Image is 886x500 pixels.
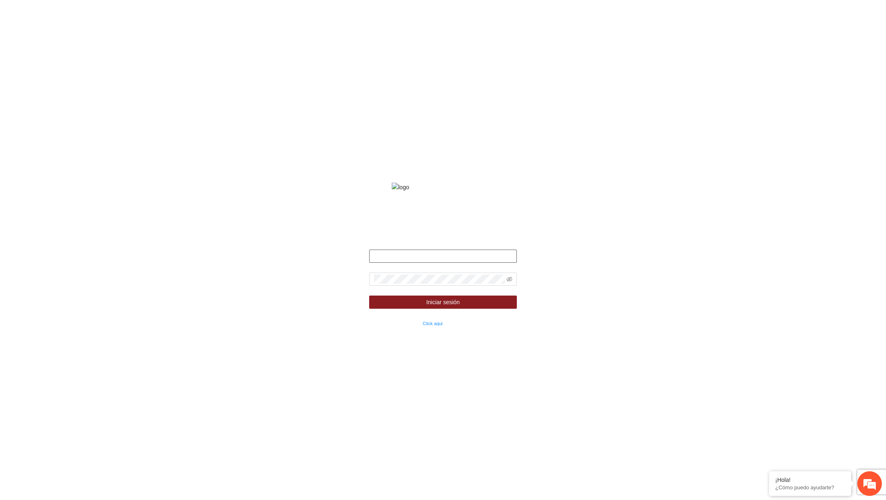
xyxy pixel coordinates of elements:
[775,484,845,491] p: ¿Cómo puedo ayudarte?
[392,183,494,192] img: logo
[423,321,443,326] a: Click aqui
[775,477,845,483] div: ¡Hola!
[369,321,443,326] small: ¿Olvidaste tu contraseña?
[369,296,517,309] button: Iniciar sesión
[427,236,458,243] strong: Bienvenido
[426,298,460,307] span: Iniciar sesión
[362,203,524,228] strong: Fondo de financiamiento de proyectos para la prevención y fortalecimiento de instituciones de seg...
[507,276,512,282] span: eye-invisible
